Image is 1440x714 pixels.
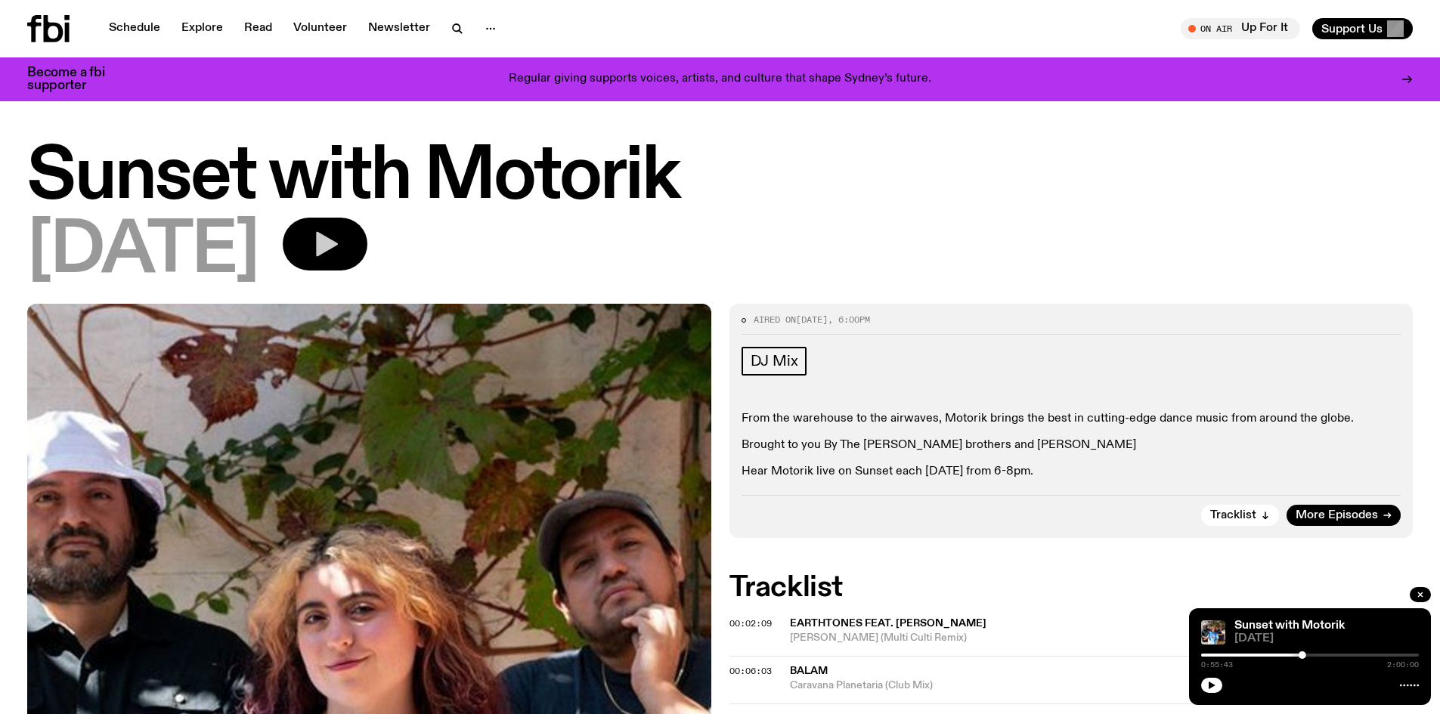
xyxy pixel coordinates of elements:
a: Volunteer [284,18,356,39]
p: Brought to you By The [PERSON_NAME] brothers and [PERSON_NAME] [742,438,1401,453]
span: 2:00:00 [1387,661,1419,669]
p: Regular giving supports voices, artists, and culture that shape Sydney’s future. [509,73,931,86]
button: On AirUp For It [1181,18,1300,39]
span: More Episodes [1296,510,1378,521]
button: 00:02:09 [729,620,772,628]
a: Read [235,18,281,39]
span: [DATE] [27,218,259,286]
a: Explore [172,18,232,39]
span: 00:02:09 [729,617,772,629]
a: DJ Mix [742,347,807,376]
p: From the warehouse to the airwaves, Motorik brings the best in cutting-edge dance music from arou... [742,412,1401,426]
img: Andrew, Reenie, and Pat stand in a row, smiling at the camera, in dappled light with a vine leafe... [1201,620,1225,644]
button: Support Us [1312,18,1413,39]
span: Tracklist [1210,510,1256,521]
a: More Episodes [1287,505,1401,526]
a: Newsletter [359,18,439,39]
h1: Sunset with Motorik [27,144,1413,212]
span: [DATE] [796,314,828,326]
span: [DATE] [1234,633,1419,644]
span: [PERSON_NAME] (Multi Culti Remix) [790,631,1414,645]
h3: Become a fbi supporter [27,66,124,92]
span: , 6:00pm [828,314,870,326]
span: 00:06:03 [729,665,772,677]
span: Earthtones feat. [PERSON_NAME] [790,618,986,629]
h2: Tracklist [729,574,1414,601]
span: Caravana Planetaria (Club Mix) [790,678,1414,693]
span: Support Us [1321,22,1383,36]
span: 0:55:43 [1201,661,1233,669]
p: Hear Motorik live on Sunset each [DATE] from 6-8pm. [742,465,1401,479]
a: Schedule [100,18,169,39]
a: Sunset with Motorik [1234,620,1345,632]
button: 00:06:03 [729,667,772,675]
button: Tracklist [1201,505,1279,526]
span: DJ Mix [751,353,798,369]
span: Aired on [754,314,796,326]
span: Balam [790,666,828,676]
